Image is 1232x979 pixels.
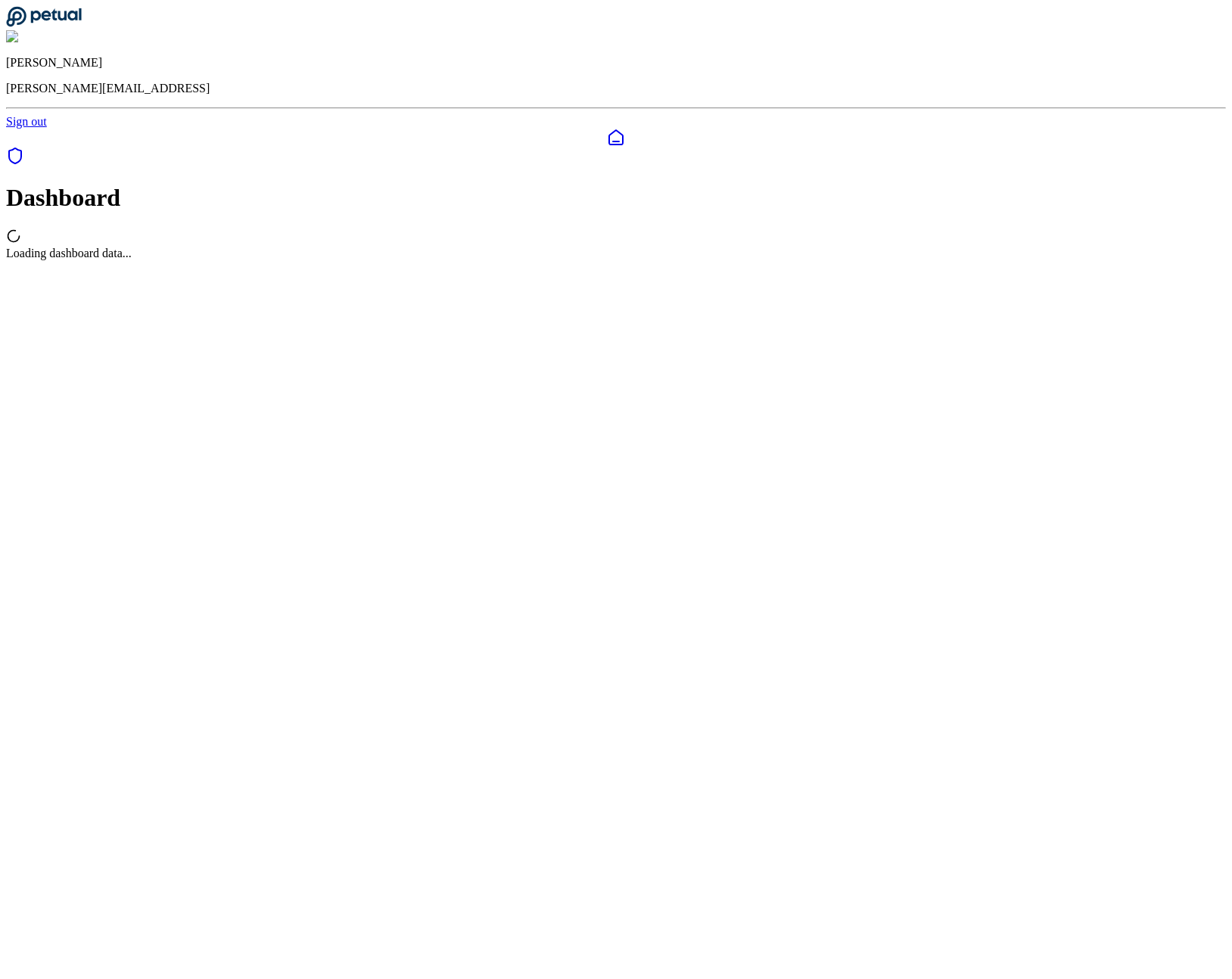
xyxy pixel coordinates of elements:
p: [PERSON_NAME][EMAIL_ADDRESS] [6,82,1226,95]
img: James Lee [6,30,69,44]
div: Loading dashboard data... [6,247,1226,260]
a: Sign out [6,115,47,128]
h1: Dashboard [6,184,1226,212]
a: Dashboard [6,129,1226,147]
p: [PERSON_NAME] [6,56,1226,70]
a: SOC 1 Reports [6,154,24,167]
a: Go to Dashboard [6,17,82,30]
